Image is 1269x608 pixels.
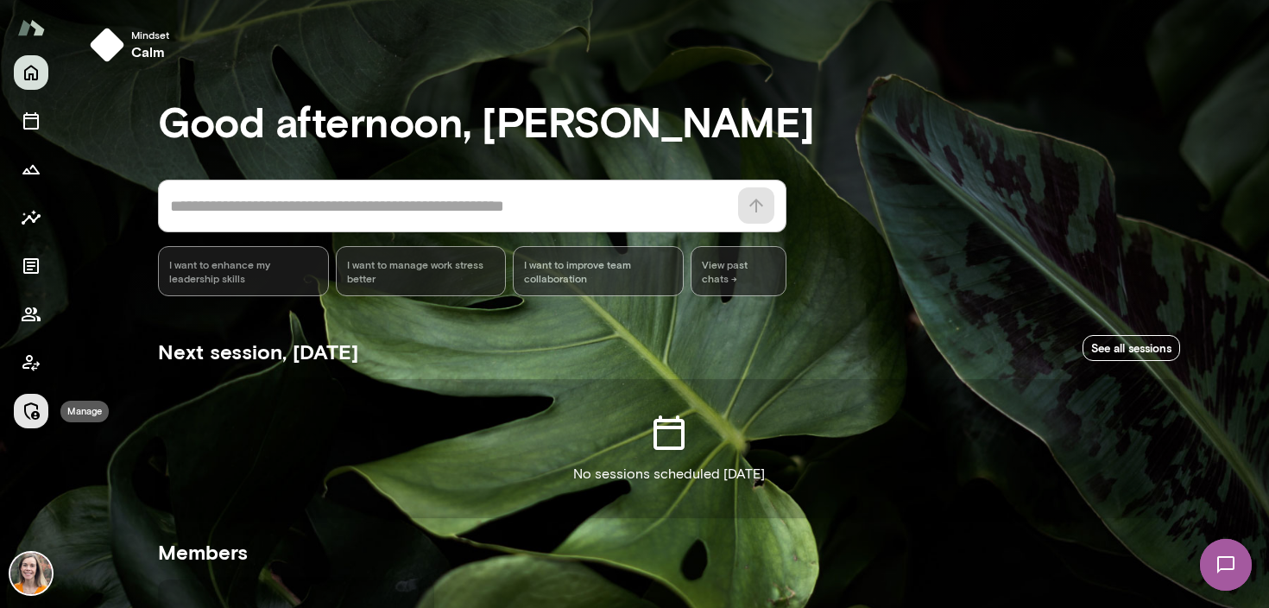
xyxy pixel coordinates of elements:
h6: calm [131,41,169,62]
button: Sessions [14,104,48,138]
h5: Members [158,538,1180,566]
div: Manage [60,401,109,422]
span: Mindset [131,28,169,41]
button: Growth Plan [14,152,48,187]
span: I want to manage work stress better [347,257,496,285]
img: mindset [90,28,124,62]
img: Carrie Kelly [10,553,52,594]
button: Members [14,297,48,332]
button: Home [14,55,48,90]
div: I want to enhance my leadership skills [158,246,329,296]
p: No sessions scheduled [DATE] [573,464,765,484]
button: Client app [14,345,48,380]
button: Manage [14,394,48,428]
div: I want to improve team collaboration [513,246,684,296]
img: Mento [17,11,45,44]
span: View past chats -> [691,246,786,296]
button: Documents [14,249,48,283]
h3: Good afternoon, [PERSON_NAME] [158,97,1180,145]
span: I want to improve team collaboration [524,257,672,285]
h5: Next session, [DATE] [158,338,358,365]
button: Insights [14,200,48,235]
span: I want to enhance my leadership skills [169,257,318,285]
button: Mindsetcalm [83,21,183,69]
div: I want to manage work stress better [336,246,507,296]
a: See all sessions [1083,335,1180,362]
